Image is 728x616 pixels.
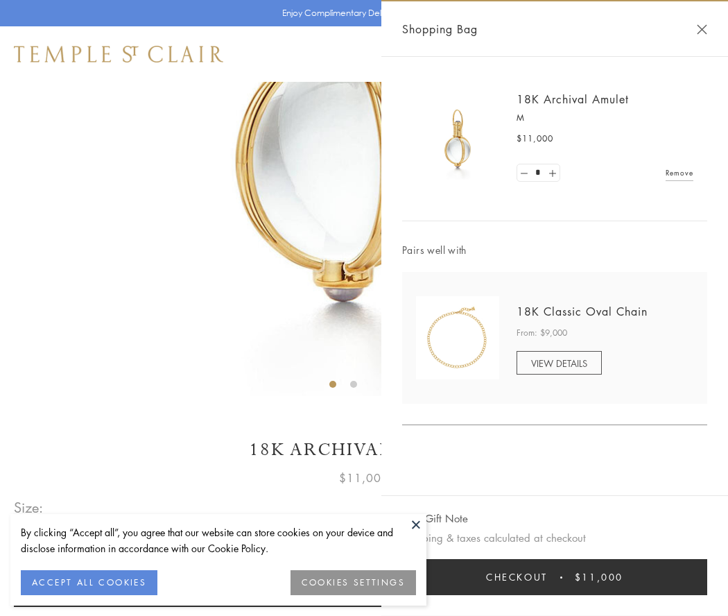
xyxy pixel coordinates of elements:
[402,20,478,38] span: Shopping Bag
[282,6,440,20] p: Enjoy Complimentary Delivery & Returns
[517,351,602,375] a: VIEW DETAILS
[402,510,468,527] button: Add Gift Note
[517,132,553,146] span: $11,000
[517,164,531,182] a: Set quantity to 0
[545,164,559,182] a: Set quantity to 2
[517,111,693,125] p: M
[517,92,629,107] a: 18K Archival Amulet
[14,438,714,462] h1: 18K Archival Amulet
[14,46,223,62] img: Temple St. Clair
[14,496,44,519] span: Size:
[697,24,707,35] button: Close Shopping Bag
[402,559,707,595] button: Checkout $11,000
[517,326,567,340] span: From: $9,000
[291,570,416,595] button: COOKIES SETTINGS
[486,570,548,585] span: Checkout
[416,296,499,379] img: N88865-OV18
[339,469,389,487] span: $11,000
[416,97,499,180] img: 18K Archival Amulet
[666,165,693,180] a: Remove
[21,524,416,556] div: By clicking “Accept all”, you agree that our website can store cookies on your device and disclos...
[575,570,623,585] span: $11,000
[402,242,707,258] span: Pairs well with
[517,304,648,319] a: 18K Classic Oval Chain
[531,357,587,370] span: VIEW DETAILS
[21,570,157,595] button: ACCEPT ALL COOKIES
[402,529,707,547] p: Shipping & taxes calculated at checkout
